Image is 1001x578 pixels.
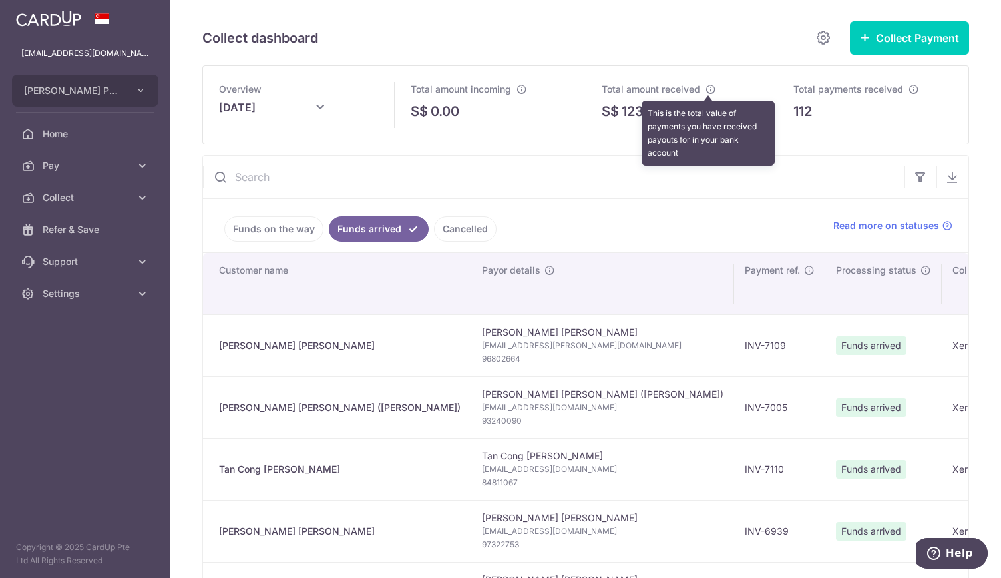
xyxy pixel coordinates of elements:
[219,463,461,476] div: Tan Cong [PERSON_NAME]
[224,216,323,242] a: Funds on the way
[43,255,130,268] span: Support
[329,216,429,242] a: Funds arrived
[833,219,939,232] span: Read more on statuses
[833,219,952,232] a: Read more on statuses
[734,500,825,562] td: INV-6939
[43,223,130,236] span: Refer & Save
[793,83,903,95] span: Total payments received
[43,191,130,204] span: Collect
[642,101,775,166] div: This is the total value of payments you have received payouts for in your bank account
[43,127,130,141] span: Home
[622,101,693,121] p: 123,352.37
[836,336,906,355] span: Funds arrived
[602,83,700,95] span: Total amount received
[411,83,511,95] span: Total amount incoming
[482,476,723,489] span: 84811067
[471,314,734,376] td: [PERSON_NAME] [PERSON_NAME]
[30,9,57,21] span: Help
[16,11,81,27] img: CardUp
[219,83,262,95] span: Overview
[434,216,497,242] a: Cancelled
[916,538,988,571] iframe: Opens a widget where you can find more information
[825,253,942,314] th: Processing status
[850,21,969,55] button: Collect Payment
[482,525,723,538] span: [EMAIL_ADDRESS][DOMAIN_NAME]
[219,525,461,538] div: [PERSON_NAME] [PERSON_NAME]
[219,401,461,414] div: [PERSON_NAME] [PERSON_NAME] ([PERSON_NAME])
[836,522,906,541] span: Funds arrived
[411,101,428,121] span: S$
[21,47,149,60] p: [EMAIL_ADDRESS][DOMAIN_NAME]
[471,500,734,562] td: [PERSON_NAME] [PERSON_NAME]
[836,398,906,417] span: Funds arrived
[43,287,130,300] span: Settings
[471,438,734,500] td: Tan Cong [PERSON_NAME]
[471,376,734,438] td: [PERSON_NAME] [PERSON_NAME] ([PERSON_NAME])
[734,438,825,500] td: INV-7110
[745,264,800,277] span: Payment ref.
[793,101,812,121] p: 112
[43,159,130,172] span: Pay
[482,339,723,352] span: [EMAIL_ADDRESS][PERSON_NAME][DOMAIN_NAME]
[203,156,904,198] input: Search
[431,101,459,121] p: 0.00
[219,339,461,352] div: [PERSON_NAME] [PERSON_NAME]
[202,27,318,49] h5: Collect dashboard
[482,401,723,414] span: [EMAIL_ADDRESS][DOMAIN_NAME]
[12,75,158,107] button: [PERSON_NAME] PROFESSIONAL EDUCATORS PTE. LTD.
[734,314,825,376] td: INV-7109
[734,253,825,314] th: Payment ref.
[482,538,723,551] span: 97322753
[482,264,540,277] span: Payor details
[482,463,723,476] span: [EMAIL_ADDRESS][DOMAIN_NAME]
[203,253,471,314] th: Customer name
[836,460,906,479] span: Funds arrived
[734,376,825,438] td: INV-7005
[836,264,916,277] span: Processing status
[482,414,723,428] span: 93240090
[471,253,734,314] th: Payor details
[602,101,619,121] span: S$
[482,352,723,366] span: 96802664
[24,84,122,97] span: [PERSON_NAME] PROFESSIONAL EDUCATORS PTE. LTD.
